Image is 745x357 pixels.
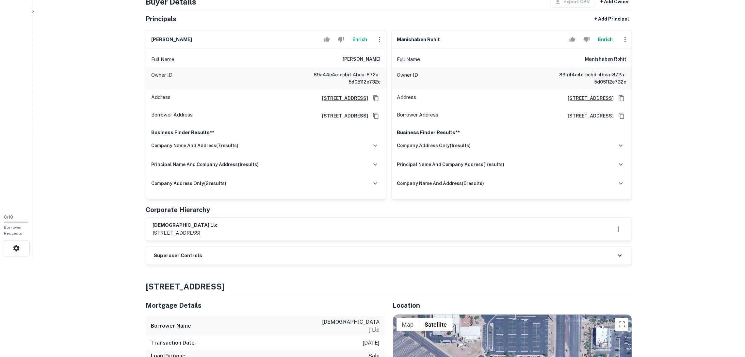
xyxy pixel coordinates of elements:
[585,55,626,63] h6: manishaben rohit
[397,36,440,43] h6: manishaben rohit
[152,55,175,63] p: Full Name
[4,215,13,220] span: 0 / 10
[397,318,419,331] button: Show street map
[592,13,632,25] button: + Add Principal
[397,161,505,168] h6: principal name and company address ( 1 results)
[371,93,381,103] button: Copy Address
[563,95,614,102] a: [STREET_ADDRESS]
[146,14,177,24] h5: Principals
[321,33,332,46] button: Accept
[152,71,173,85] p: Owner ID
[581,33,592,46] button: Reject
[146,301,385,310] h5: Mortgage Details
[152,111,193,121] p: Borrower Address
[343,55,381,63] h6: [PERSON_NAME]
[563,112,614,119] a: [STREET_ADDRESS]
[302,71,381,85] h6: 89a44e4e-ecbd-4bca-872a-5d05112e732c
[151,322,191,330] h6: Borrower Name
[321,318,380,334] p: [DEMOGRAPHIC_DATA] llc
[397,180,484,187] h6: company name and address ( 0 results)
[397,71,418,85] p: Owner ID
[371,111,381,121] button: Copy Address
[397,93,416,103] p: Address
[595,33,616,46] button: Enrich
[153,222,218,229] h6: [DEMOGRAPHIC_DATA] llc
[152,129,381,136] p: Business Finder Results**
[317,112,368,119] a: [STREET_ADDRESS]
[393,301,632,310] h5: Location
[397,55,420,63] p: Full Name
[397,142,471,149] h6: company address only ( 1 results)
[397,111,439,121] p: Borrower Address
[617,111,626,121] button: Copy Address
[548,71,626,85] h6: 89a44e4e-ecbd-4bca-872a-5d05112e732c
[317,95,368,102] a: [STREET_ADDRESS]
[363,339,380,347] p: [DATE]
[153,229,218,237] p: [STREET_ADDRESS]
[152,93,171,103] p: Address
[712,305,745,336] iframe: Chat Widget
[335,33,347,46] button: Reject
[152,142,239,149] h6: company name and address ( 7 results)
[152,36,192,43] h6: [PERSON_NAME]
[397,129,626,136] p: Business Finder Results**
[152,161,259,168] h6: principal name and company address ( 1 results)
[617,93,626,103] button: Copy Address
[146,205,210,215] h5: Corporate Hierarchy
[146,281,632,292] h4: [STREET_ADDRESS]
[349,33,370,46] button: Enrich
[4,225,22,236] span: Borrower Requests
[419,318,453,331] button: Show satellite imagery
[567,33,578,46] button: Accept
[152,180,227,187] h6: company address only ( 2 results)
[151,339,195,347] h6: Transaction Date
[615,318,628,331] button: Toggle fullscreen view
[154,252,202,259] h6: Superuser Controls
